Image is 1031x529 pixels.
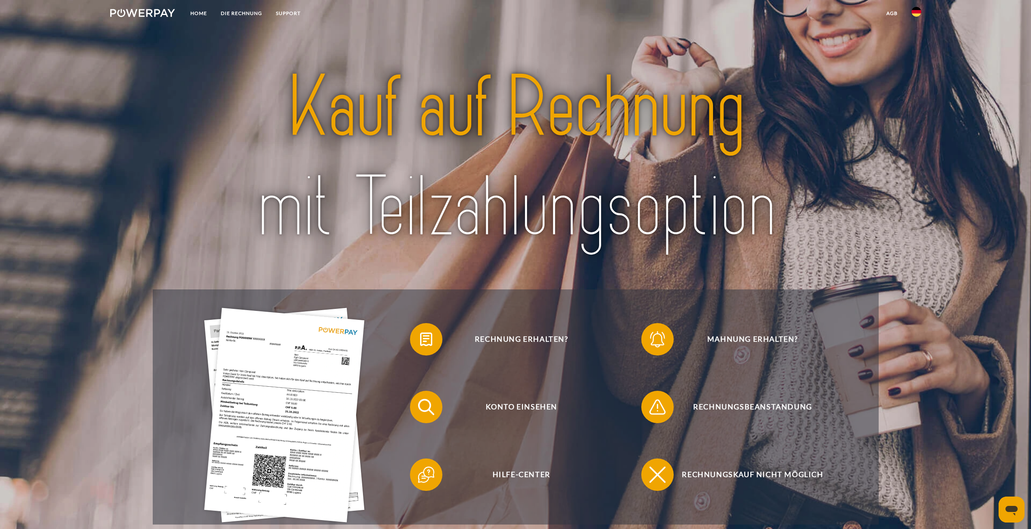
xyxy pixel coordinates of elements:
[416,329,436,349] img: qb_bill.svg
[195,53,837,262] img: title-powerpay_de.svg
[647,465,668,485] img: qb_close.svg
[653,391,852,423] span: Rechnungsbeanstandung
[879,6,905,21] a: agb
[911,7,921,17] img: de
[422,323,621,356] span: Rechnung erhalten?
[653,458,852,491] span: Rechnungskauf nicht möglich
[416,397,436,417] img: qb_search.svg
[422,391,621,423] span: Konto einsehen
[641,323,852,356] button: Mahnung erhalten?
[204,308,365,522] img: single_invoice_powerpay_de.jpg
[641,458,852,491] button: Rechnungskauf nicht möglich
[269,6,307,21] a: SUPPORT
[999,497,1025,523] iframe: Schaltfläche zum Öffnen des Messaging-Fensters
[653,323,852,356] span: Mahnung erhalten?
[641,391,852,423] button: Rechnungsbeanstandung
[647,397,668,417] img: qb_warning.svg
[647,329,668,349] img: qb_bell.svg
[184,6,214,21] a: Home
[410,323,621,356] button: Rechnung erhalten?
[422,458,621,491] span: Hilfe-Center
[214,6,269,21] a: DIE RECHNUNG
[110,9,175,17] img: logo-powerpay-white.svg
[410,391,621,423] button: Konto einsehen
[416,465,436,485] img: qb_help.svg
[410,458,621,491] button: Hilfe-Center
